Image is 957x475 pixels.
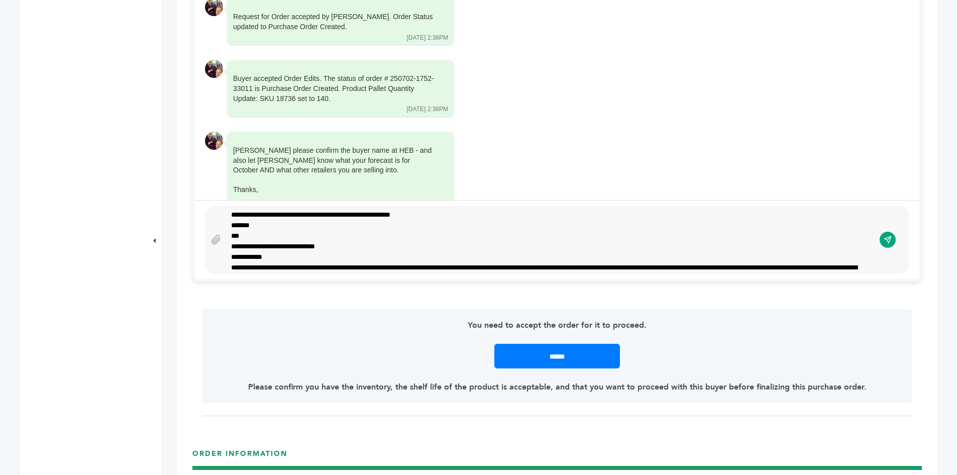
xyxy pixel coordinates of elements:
[231,319,883,331] p: You need to accept the order for it to proceed.
[407,34,448,42] div: [DATE] 2:38PM
[233,12,434,32] div: Request for Order accepted by [PERSON_NAME]. Order Status updated to Purchase Order Created.
[233,74,434,104] div: Buyer accepted Order Edits. The status of order # 250702-1752-33011 is Purchase Order Created. Pr...
[407,105,448,114] div: [DATE] 2:38PM
[192,449,922,466] h3: ORDER INFORMATION
[231,381,883,393] p: Please confirm you have the inventory, the shelf life of the product is acceptable, and that you ...
[233,146,434,234] div: [PERSON_NAME] please confirm the buyer name at HEB - and also let [PERSON_NAME] know what your fo...
[233,185,434,195] div: Thanks,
